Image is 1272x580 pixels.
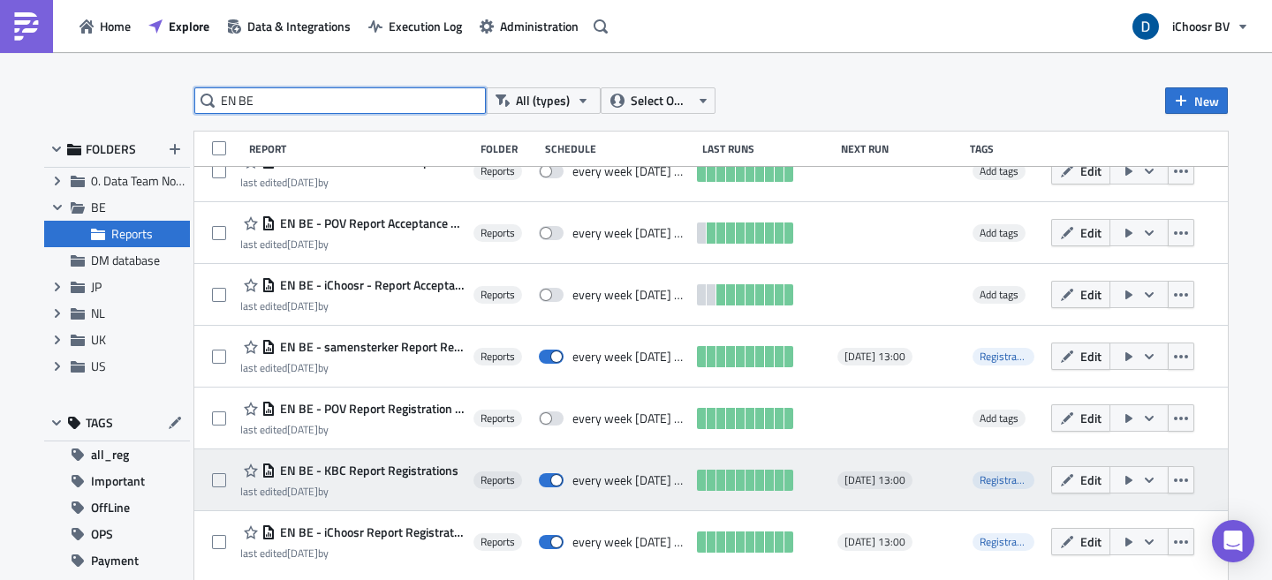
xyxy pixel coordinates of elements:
span: Execution Log [389,17,462,35]
time: 2025-09-09T07:08:51Z [287,545,318,561]
span: UK [91,330,106,349]
button: New [1165,87,1228,114]
time: 2025-09-09T07:09:36Z [287,483,318,500]
button: Edit [1051,404,1110,432]
button: Edit [1051,343,1110,370]
span: Edit [1080,347,1102,365]
div: every week on Monday until July 1, 2025 [572,287,689,303]
div: Report [249,142,472,155]
span: Explore [169,17,209,35]
span: EN BE - POV Report Registration phase [276,401,465,417]
span: DM database [91,251,160,269]
span: Add tags [973,410,1026,427]
button: Home [71,12,140,40]
span: Edit [1080,285,1102,304]
span: Data & Integrations [247,17,351,35]
span: US [91,357,106,375]
span: NL [91,304,105,322]
button: Important [44,468,190,494]
span: Reports [111,224,153,243]
span: Reports [481,164,515,178]
span: Registration phase [973,471,1034,489]
button: OPS [44,521,190,547]
span: EN BE - POV Report Acceptance phase May 2025 [276,215,465,231]
time: 2025-07-15T11:49:26Z [287,174,318,191]
div: last edited by [240,485,458,498]
span: Add tags [980,410,1018,426]
span: [DATE] 13:00 [844,473,905,487]
span: OPS [91,521,113,547]
button: all_reg [44,441,190,468]
span: All (types) [516,91,570,110]
span: 0. Data Team Notebooks & Reports [91,171,273,190]
span: Home [100,17,131,35]
span: Edit [1080,162,1102,180]
span: EN BE - samensterker Report Registrations [276,339,465,355]
button: All (types) [486,87,601,114]
span: EN BE - iChoosr - Report Acceptance phase May 2025 [276,277,465,293]
span: Reports [481,411,515,426]
a: Administration [471,12,587,40]
span: Reports [481,288,515,302]
span: Add tags [973,224,1026,242]
div: last edited by [240,546,465,560]
div: last edited by [240,361,465,374]
div: last edited by [240,423,465,436]
div: every week on Monday until October 22, 2025 [572,472,689,488]
span: EN BE - KBC Report Registrations [276,463,458,478]
button: Edit [1051,528,1110,555]
div: Tags [970,142,1044,155]
img: Avatar [1131,11,1161,41]
span: Reports [481,226,515,240]
div: Folder [481,142,536,155]
button: Edit [1051,157,1110,185]
span: Edit [1080,532,1102,551]
span: Registration phase [973,533,1034,551]
span: Administration [500,17,579,35]
span: Add tags [980,224,1018,241]
span: Payment [91,547,139,574]
span: Edit [1080,223,1102,242]
button: iChoosr BV [1122,7,1259,46]
span: Add tags [973,286,1026,304]
time: 2025-05-19T09:28:07Z [287,421,318,438]
span: Registration phase [980,348,1063,365]
span: Registration phase [980,533,1063,550]
span: Reports [481,350,515,364]
time: 2025-05-19T09:31:47Z [287,236,318,252]
span: TAGS [86,415,113,431]
button: Execution Log [360,12,471,40]
span: Edit [1080,409,1102,427]
span: Add tags [980,162,1018,179]
span: JP [91,277,102,296]
span: OffLine [91,494,130,521]
button: OffLine [44,494,190,521]
button: Data & Integrations [218,12,360,40]
span: Edit [1080,471,1102,489]
div: every week on Monday until May 20, 2025 [572,411,689,426]
span: New [1194,92,1219,110]
div: Next Run [841,142,962,155]
time: 2025-09-09T07:08:20Z [287,359,318,376]
time: 2025-05-19T09:26:29Z [287,298,318,314]
button: Edit [1051,219,1110,246]
span: [DATE] 13:00 [844,350,905,364]
div: last edited by [240,237,465,251]
div: Last Runs [702,142,832,155]
div: every week on Monday until July 1, 2025 [572,163,689,179]
div: every week on Monday until July 1, 2025 [572,225,689,241]
span: [DATE] 13:00 [844,535,905,549]
span: Select Owner [631,91,690,110]
span: all_reg [91,441,129,468]
button: Edit [1051,466,1110,493]
span: iChoosr BV [1172,17,1230,35]
div: every week on Monday until October 22, 2025 [572,349,689,365]
span: BE [91,198,106,216]
div: last edited by [240,299,465,313]
button: Explore [140,12,218,40]
div: last edited by [240,176,465,189]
